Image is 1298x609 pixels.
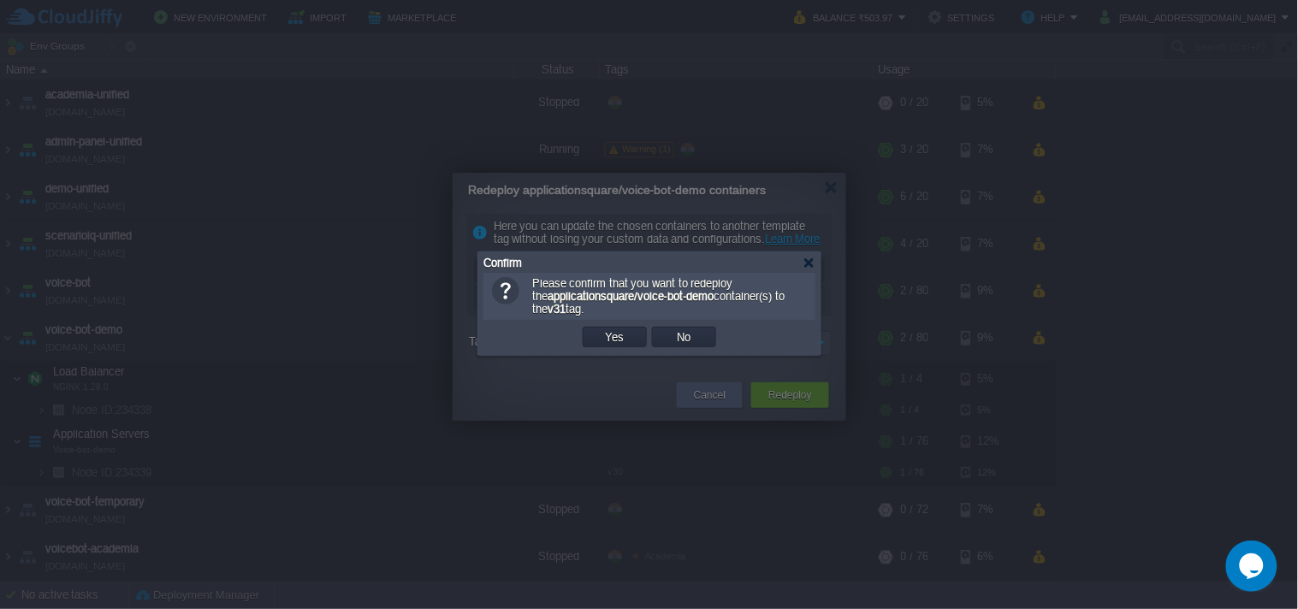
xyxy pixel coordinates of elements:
span: Confirm [483,257,522,269]
iframe: chat widget [1226,541,1281,592]
span: Please confirm that you want to redeploy the container(s) to the tag. [532,277,785,316]
b: applicationsquare/voice-bot-demo [548,290,714,303]
button: Yes [601,329,630,345]
b: v31 [548,303,566,316]
button: No [673,329,696,345]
